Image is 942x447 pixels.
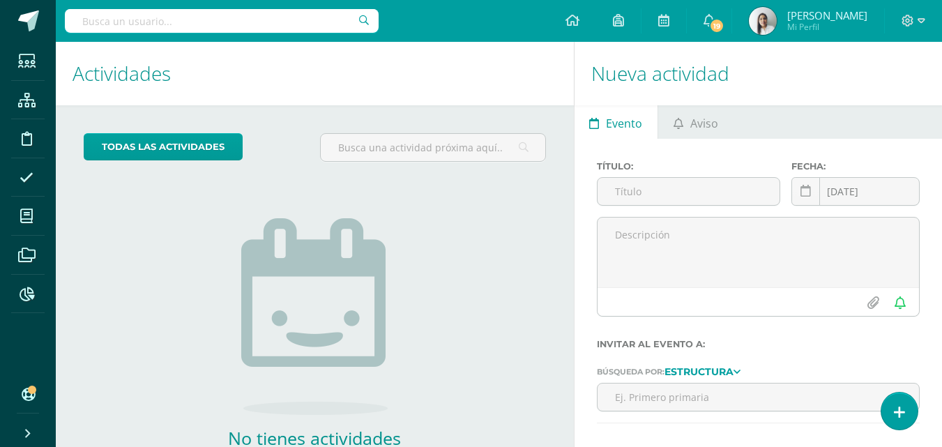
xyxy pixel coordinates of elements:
input: Fecha de entrega [792,178,919,205]
a: Evento [575,105,658,139]
a: todas las Actividades [84,133,243,160]
strong: Estructura [664,365,734,378]
span: Búsqueda por: [597,367,664,377]
a: Aviso [658,105,733,139]
img: 41313f044ecd9476e881d3b5cd835107.png [749,7,777,35]
h1: Nueva actividad [591,42,925,105]
input: Ej. Primero primaria [598,384,919,411]
span: 19 [709,18,724,33]
label: Título: [597,161,781,172]
a: Estructura [664,366,740,376]
h1: Actividades [73,42,557,105]
label: Fecha: [791,161,920,172]
input: Busca un usuario... [65,9,379,33]
img: no_activities.png [241,218,388,415]
span: Aviso [690,107,718,140]
span: Mi Perfil [787,21,867,33]
span: [PERSON_NAME] [787,8,867,22]
input: Título [598,178,780,205]
label: Invitar al evento a: [597,339,920,349]
input: Busca una actividad próxima aquí... [321,134,545,161]
span: Evento [606,107,642,140]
